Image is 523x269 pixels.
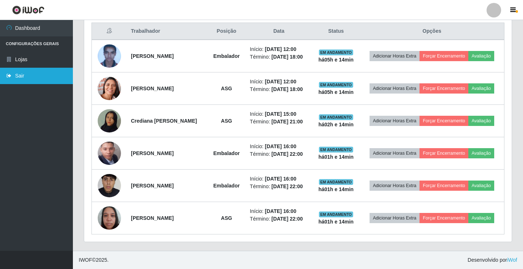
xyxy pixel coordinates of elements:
time: [DATE] 16:00 [265,176,296,182]
time: [DATE] 22:00 [272,216,303,222]
span: EM ANDAMENTO [319,147,354,153]
button: Forçar Encerramento [419,181,468,191]
li: Início: [250,110,308,118]
strong: ASG [221,118,232,124]
img: 1691278015351.jpeg [98,74,121,103]
strong: [PERSON_NAME] [131,215,173,221]
img: 1755289367859.jpeg [98,100,121,142]
span: Desenvolvido por [468,256,517,264]
strong: [PERSON_NAME] [131,86,173,91]
button: Avaliação [468,83,494,94]
time: [DATE] 22:00 [272,183,303,189]
button: Avaliação [468,116,494,126]
strong: [PERSON_NAME] [131,53,173,59]
span: EM ANDAMENTO [319,211,354,217]
span: IWOF [79,257,92,263]
img: 1733491183363.jpeg [98,160,121,211]
th: Opções [360,23,504,40]
time: [DATE] 16:00 [265,143,296,149]
time: [DATE] 21:00 [272,119,303,124]
strong: há 05 h e 14 min [319,89,354,95]
span: © 2025 . [79,256,109,264]
strong: Embalador [213,53,239,59]
th: Data [246,23,312,40]
li: Término: [250,183,308,190]
img: 1718410528864.jpeg [98,128,121,179]
li: Término: [250,150,308,158]
strong: ASG [221,215,232,221]
strong: Crediana [PERSON_NAME] [131,118,197,124]
li: Início: [250,78,308,86]
button: Adicionar Horas Extra [370,83,419,94]
a: iWof [507,257,517,263]
strong: Embalador [213,183,239,189]
button: Forçar Encerramento [419,51,468,61]
time: [DATE] 15:00 [265,111,296,117]
th: Status [312,23,360,40]
li: Término: [250,215,308,223]
button: Forçar Encerramento [419,83,468,94]
li: Término: [250,86,308,93]
time: [DATE] 22:00 [272,151,303,157]
span: EM ANDAMENTO [319,50,354,55]
img: 1673386012464.jpeg [98,41,121,71]
th: Trabalhador [126,23,207,40]
time: [DATE] 12:00 [265,46,296,52]
li: Início: [250,143,308,150]
button: Avaliação [468,148,494,158]
strong: [PERSON_NAME] [131,183,173,189]
button: Adicionar Horas Extra [370,213,419,223]
span: EM ANDAMENTO [319,114,354,120]
strong: há 01 h e 14 min [319,219,354,225]
button: Avaliação [468,51,494,61]
time: [DATE] 18:00 [272,54,303,60]
button: Adicionar Horas Extra [370,116,419,126]
button: Forçar Encerramento [419,116,468,126]
time: [DATE] 16:00 [265,208,296,214]
button: Adicionar Horas Extra [370,148,419,158]
time: [DATE] 18:00 [272,86,303,92]
span: EM ANDAMENTO [319,82,354,88]
button: Adicionar Horas Extra [370,51,419,61]
strong: há 01 h e 14 min [319,154,354,160]
button: Adicionar Horas Extra [370,181,419,191]
button: Forçar Encerramento [419,213,468,223]
strong: há 05 h e 14 min [319,57,354,63]
button: Avaliação [468,181,494,191]
strong: Embalador [213,150,239,156]
strong: há 02 h e 14 min [319,122,354,127]
li: Término: [250,118,308,126]
li: Início: [250,175,308,183]
strong: ASG [221,86,232,91]
li: Início: [250,46,308,53]
li: Início: [250,207,308,215]
strong: há 01 h e 14 min [319,186,354,192]
strong: [PERSON_NAME] [131,150,173,156]
th: Posição [207,23,245,40]
li: Término: [250,53,308,61]
span: EM ANDAMENTO [319,179,354,185]
img: 1740415667017.jpeg [98,202,121,233]
img: CoreUI Logo [12,5,44,15]
time: [DATE] 12:00 [265,79,296,84]
button: Avaliação [468,213,494,223]
button: Forçar Encerramento [419,148,468,158]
